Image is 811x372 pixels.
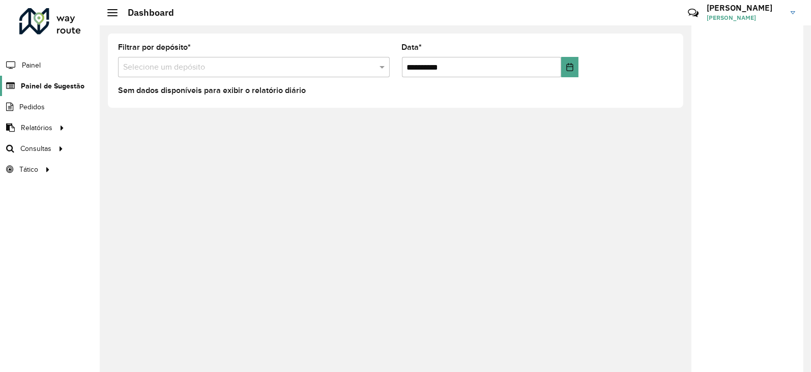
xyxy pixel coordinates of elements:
[707,3,783,13] h3: [PERSON_NAME]
[19,102,45,112] span: Pedidos
[682,2,704,24] a: Contato Rápido
[118,41,191,53] label: Filtrar por depósito
[118,7,174,18] h2: Dashboard
[561,57,578,77] button: Choose Date
[19,164,38,175] span: Tático
[21,81,84,91] span: Painel de Sugestão
[402,41,422,53] label: Data
[707,13,783,22] span: [PERSON_NAME]
[22,60,41,71] span: Painel
[21,122,52,133] span: Relatórios
[118,84,306,97] label: Sem dados disponíveis para exibir o relatório diário
[20,143,51,154] span: Consultas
